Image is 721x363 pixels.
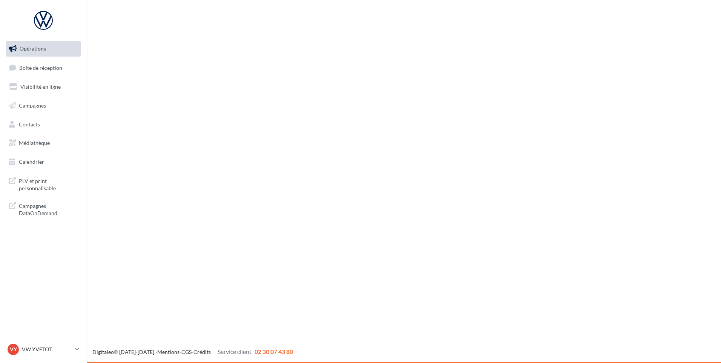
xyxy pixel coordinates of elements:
[19,64,62,71] span: Boîte de réception
[92,349,293,355] span: © [DATE]-[DATE] - - -
[5,173,82,195] a: PLV et print personnalisable
[5,41,82,57] a: Opérations
[5,98,82,114] a: Campagnes
[92,349,114,355] a: Digitaleo
[255,348,293,355] span: 02 30 07 43 80
[5,154,82,170] a: Calendrier
[5,135,82,151] a: Médiathèque
[19,140,50,146] span: Médiathèque
[20,45,46,52] span: Opérations
[5,117,82,132] a: Contacts
[19,158,44,165] span: Calendrier
[218,348,252,355] span: Service client
[157,349,179,355] a: Mentions
[10,346,17,353] span: VY
[22,346,72,353] p: VW YVETOT
[5,60,82,76] a: Boîte de réception
[6,342,81,357] a: VY VW YVETOT
[19,201,78,217] span: Campagnes DataOnDemand
[5,198,82,220] a: Campagnes DataOnDemand
[19,102,46,109] span: Campagnes
[193,349,211,355] a: Crédits
[19,121,40,127] span: Contacts
[5,79,82,95] a: Visibilité en ligne
[19,176,78,192] span: PLV et print personnalisable
[181,349,192,355] a: CGS
[20,83,61,90] span: Visibilité en ligne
